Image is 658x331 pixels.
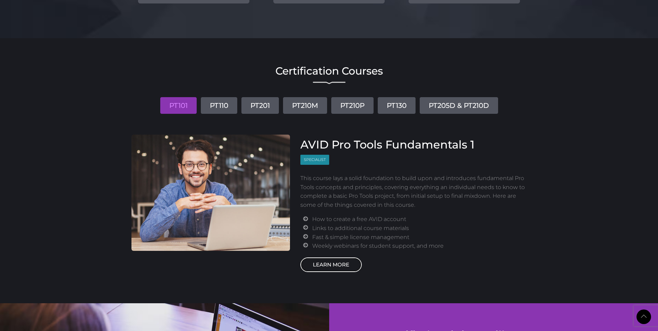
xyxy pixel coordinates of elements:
[160,97,197,114] a: PT101
[312,241,527,251] li: Weekly webinars for student support, and more
[131,66,527,76] h2: Certification Courses
[300,138,527,151] h3: AVID Pro Tools Fundamentals 1
[420,97,498,114] a: PT205D & PT210D
[300,257,362,272] a: LEARN MORE
[312,233,527,242] li: Fast & simple license management
[378,97,416,114] a: PT130
[312,224,527,233] li: Links to additional course materials
[300,174,527,209] p: This course lays a solid foundation to build upon and introduces fundamental Pro Tools concepts a...
[201,97,237,114] a: PT110
[636,309,651,324] a: Back to Top
[131,135,290,251] img: AVID Pro Tools Fundamentals 1 Course
[283,97,327,114] a: PT210M
[313,82,345,84] img: decorative line
[331,97,374,114] a: PT210P
[241,97,279,114] a: PT201
[300,155,329,165] span: Specialist
[312,215,527,224] li: How to create a free AVID account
